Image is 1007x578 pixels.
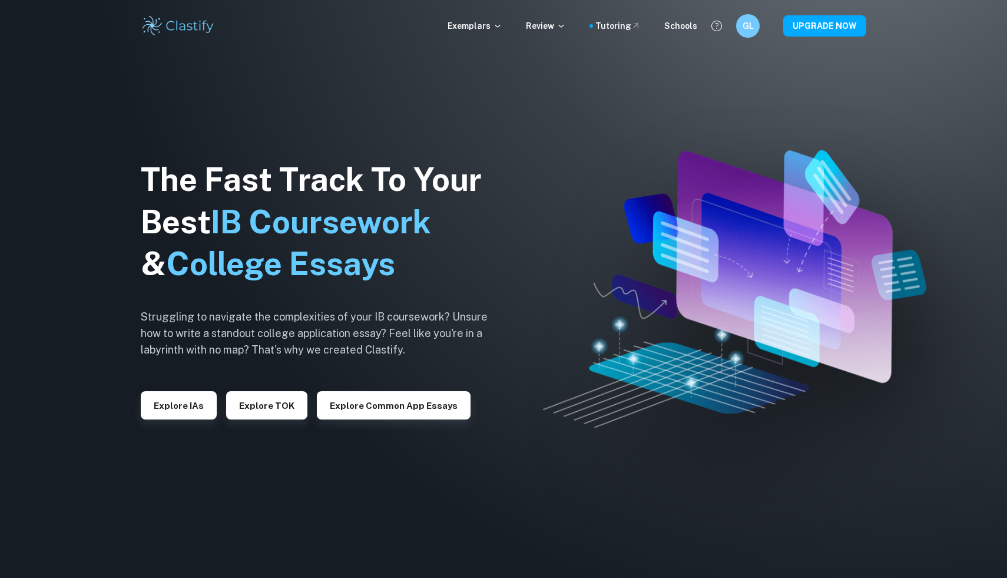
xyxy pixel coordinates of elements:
p: Review [526,19,566,32]
img: Clastify logo [141,14,216,38]
button: Help and Feedback [707,16,727,36]
img: Clastify hero [543,150,926,428]
button: Explore IAs [141,391,217,420]
button: Explore Common App essays [317,391,471,420]
p: Exemplars [448,19,502,32]
h6: Struggling to navigate the complexities of your IB coursework? Unsure how to write a standout col... [141,309,506,358]
button: UPGRADE NOW [783,15,866,37]
h1: The Fast Track To Your Best & [141,158,506,286]
span: College Essays [166,245,395,282]
a: Explore Common App essays [317,399,471,411]
h6: GL [741,19,755,32]
span: IB Coursework [211,203,431,240]
a: Explore TOK [226,399,307,411]
a: Schools [664,19,697,32]
button: Explore TOK [226,391,307,420]
a: Tutoring [595,19,641,32]
a: Explore IAs [141,399,217,411]
button: GL [736,14,760,38]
